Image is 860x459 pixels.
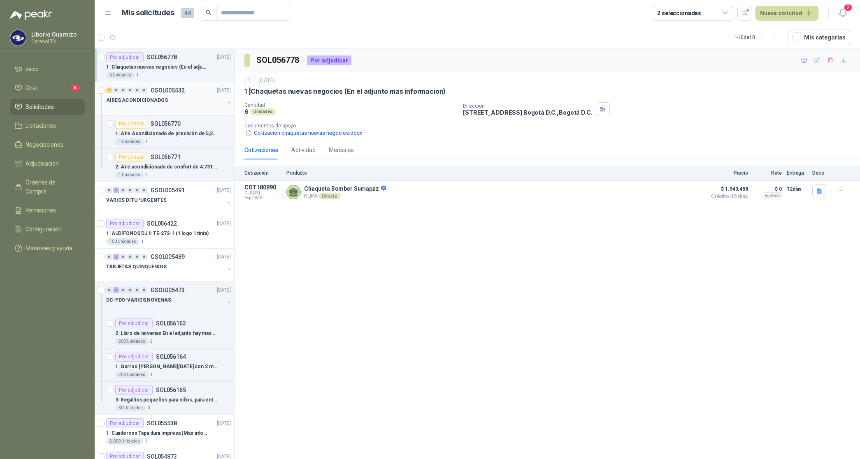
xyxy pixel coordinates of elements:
[134,287,140,293] div: 0
[115,152,147,162] div: Por cotizar
[217,420,231,427] p: [DATE]
[291,145,316,155] div: Actividad
[26,121,56,130] span: Licitaciones
[244,76,255,85] div: 1
[787,184,807,194] p: 12 días
[10,80,85,96] a: Chat5
[95,149,234,182] a: Por cotizarSOL0567712 |Aire acondicionado de confort de 4.73TR (Mas informacion en el adjunto1 Un...
[250,108,276,115] div: Unidades
[141,238,144,245] p: 1
[181,8,194,18] span: 44
[141,88,147,93] div: 0
[10,221,85,237] a: Configuración
[115,318,153,328] div: Por adjudicar
[217,53,231,61] p: [DATE]
[115,405,146,411] div: 30 Unidades
[10,99,85,115] a: Solicitudes
[95,415,234,448] a: Por adjudicarSOL055538[DATE] 1 |Cuadernos Tapa dura impresa (Mas informacion en el adjunto)2.000 ...
[106,418,144,428] div: Por adjudicar
[95,49,234,82] a: Por adjudicarSOL056778[DATE] 1 |Chaquetas nuevas negocios (En el adjunto mas informacion)6 Unidades1
[106,185,232,212] a: 0 3 0 0 0 0 GSOL005491[DATE] VARIOS DITU *URGENTES
[26,140,63,149] span: Negociaciones
[106,438,143,445] div: 2.000 Unidades
[147,420,177,426] p: SOL055538
[31,32,83,37] p: Liborio Guarnizo
[10,175,85,199] a: Órdenes de Compra
[217,87,231,95] p: [DATE]
[258,77,275,85] p: [DATE]
[115,330,218,337] p: 2 | Libro de novenas En el adjunto hay mas especificaciones
[120,187,126,193] div: 0
[106,63,209,71] p: 1 | Chaquetas nuevas negocios (En el adjunto mas informacion)
[106,230,209,238] p: 1 | AUDÍFONOS DJ II TE-272-1 (1 logo 1 tinta)
[122,7,174,19] h1: Mis solicitudes
[127,254,133,260] div: 0
[106,285,232,311] a: 0 3 0 0 0 0 GSOL005473[DATE] DC-PDO-VARIOS NOVENAS
[95,348,234,382] a: Por adjudicarSOL0561641 |Gorros [PERSON_NAME][DATE] con 2 marcas200 Unidades1
[307,55,351,65] div: Por adjudicar
[26,225,62,234] span: Configuración
[657,9,701,18] div: 2 seleccionadas
[106,88,112,93] div: 2
[145,138,148,145] p: 1
[304,185,386,193] p: Chaqueta Bomber Sumapaz
[286,170,702,176] p: Producto
[115,363,218,371] p: 1 | Gorros [PERSON_NAME][DATE] con 2 marcas
[156,354,186,360] p: SOL056164
[106,252,232,278] a: 0 2 0 0 0 0 GSOL005489[DATE] TARJETAS QUINQUENIOS
[115,163,218,171] p: 2 | Aire acondicionado de confort de 4.73TR (Mas informacion en el adjunto
[244,170,281,176] p: Cotización
[151,254,185,260] p: GSOL005489
[26,102,54,111] span: Solicitudes
[113,187,119,193] div: 3
[151,154,181,160] p: SOL056771
[304,193,386,199] p: KUPA
[106,196,166,204] p: VARIOS DITU *URGENTES
[134,88,140,93] div: 0
[244,102,456,108] p: Cantidad
[151,287,185,293] p: GSOL005473
[206,10,212,16] span: search
[147,54,177,60] p: SOL056778
[115,172,144,178] div: 1 Unidades
[71,85,80,91] span: 5
[10,156,85,171] a: Adjudicación
[115,338,149,345] div: 200 Unidades
[127,287,133,293] div: 0
[106,72,135,78] div: 6 Unidades
[120,88,126,93] div: 0
[707,184,748,194] span: $ 1.943.458
[26,159,59,168] span: Adjudicación
[95,115,234,149] a: Por cotizarSOL0567701 |Aire Acondicionado de precisión de 5,2TR (Mas informacion en el adjunto1 U...
[115,371,149,378] div: 200 Unidades
[217,187,231,194] p: [DATE]
[812,170,829,176] p: Docs
[10,118,85,134] a: Licitaciones
[95,382,234,415] a: Por adjudicarSOL0561653 |Regalitos pequeños para niños, para entrega en las novenas En el adjunto...
[113,88,119,93] div: 0
[31,39,83,44] p: Caracol TV
[106,85,232,112] a: 2 0 0 0 0 0 GSOL005532[DATE] AIRES ACONDICIONADOS
[106,187,112,193] div: 0
[127,88,133,93] div: 0
[244,123,857,129] p: Documentos de apoyo
[10,10,52,20] img: Logo peakr
[156,387,186,393] p: SOL056165
[10,137,85,152] a: Negociaciones
[106,263,167,271] p: TARJETAS QUINQUENIOS
[244,196,281,201] span: Exp: [DATE]
[318,193,340,199] div: Directo
[113,254,119,260] div: 2
[145,172,148,178] p: 2
[106,296,171,304] p: DC-PDO-VARIOS NOVENAS
[134,254,140,260] div: 0
[244,129,363,137] button: Cotización chaquetas nuevas negocios.docx
[244,87,446,96] p: 1 | Chaquetas nuevas negocios (En el adjunto mas informacion)
[151,187,185,193] p: GSOL005491
[141,287,147,293] div: 0
[106,254,112,260] div: 0
[106,287,112,293] div: 0
[148,405,150,411] p: 3
[95,315,234,348] a: Por adjudicarSOL0561632 |Libro de novenas En el adjunto hay mas especificaciones200 Unidades2
[145,438,147,445] p: 1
